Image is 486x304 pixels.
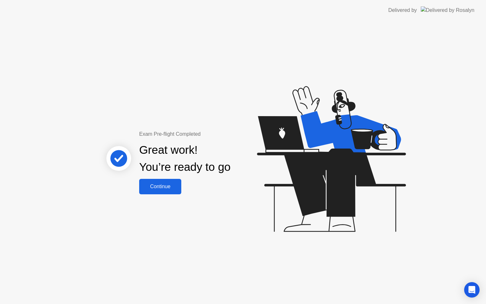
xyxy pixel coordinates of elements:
[421,6,474,14] img: Delivered by Rosalyn
[388,6,417,14] div: Delivered by
[139,142,230,176] div: Great work! You’re ready to go
[464,282,480,298] div: Open Intercom Messenger
[139,179,181,194] button: Continue
[139,130,272,138] div: Exam Pre-flight Completed
[141,184,179,189] div: Continue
